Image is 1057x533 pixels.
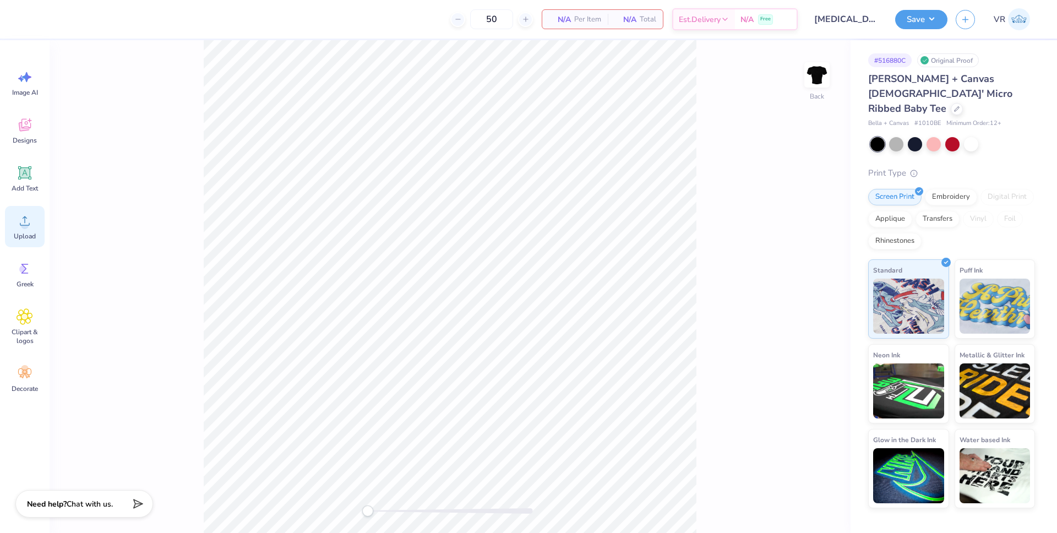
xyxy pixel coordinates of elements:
[868,53,912,67] div: # 516880C
[873,448,944,503] img: Glow in the Dark Ink
[868,211,912,227] div: Applique
[873,363,944,418] img: Neon Ink
[963,211,994,227] div: Vinyl
[873,434,936,445] span: Glow in the Dark Ink
[917,53,979,67] div: Original Proof
[12,384,38,393] span: Decorate
[7,328,43,345] span: Clipart & logos
[362,505,373,516] div: Accessibility label
[925,189,977,205] div: Embroidery
[12,88,38,97] span: Image AI
[994,13,1005,26] span: VR
[980,189,1034,205] div: Digital Print
[740,14,754,25] span: N/A
[946,119,1001,128] span: Minimum Order: 12 +
[810,91,824,101] div: Back
[549,14,571,25] span: N/A
[806,8,887,30] input: Untitled Design
[1008,8,1030,30] img: Vincent Roxas
[960,264,983,276] span: Puff Ink
[67,499,113,509] span: Chat with us.
[873,279,944,334] img: Standard
[13,136,37,145] span: Designs
[760,15,771,23] span: Free
[868,189,922,205] div: Screen Print
[640,14,656,25] span: Total
[12,184,38,193] span: Add Text
[989,8,1035,30] a: VR
[873,349,900,361] span: Neon Ink
[868,119,909,128] span: Bella + Canvas
[960,349,1025,361] span: Metallic & Glitter Ink
[470,9,513,29] input: – –
[17,280,34,289] span: Greek
[960,434,1010,445] span: Water based Ink
[868,72,1012,115] span: [PERSON_NAME] + Canvas [DEMOGRAPHIC_DATA]' Micro Ribbed Baby Tee
[574,14,601,25] span: Per Item
[14,232,36,241] span: Upload
[679,14,721,25] span: Est. Delivery
[868,167,1035,180] div: Print Type
[960,363,1031,418] img: Metallic & Glitter Ink
[27,499,67,509] strong: Need help?
[614,14,636,25] span: N/A
[868,233,922,249] div: Rhinestones
[960,448,1031,503] img: Water based Ink
[806,64,828,86] img: Back
[916,211,960,227] div: Transfers
[997,211,1023,227] div: Foil
[873,264,902,276] span: Standard
[960,279,1031,334] img: Puff Ink
[914,119,941,128] span: # 1010BE
[895,10,947,29] button: Save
